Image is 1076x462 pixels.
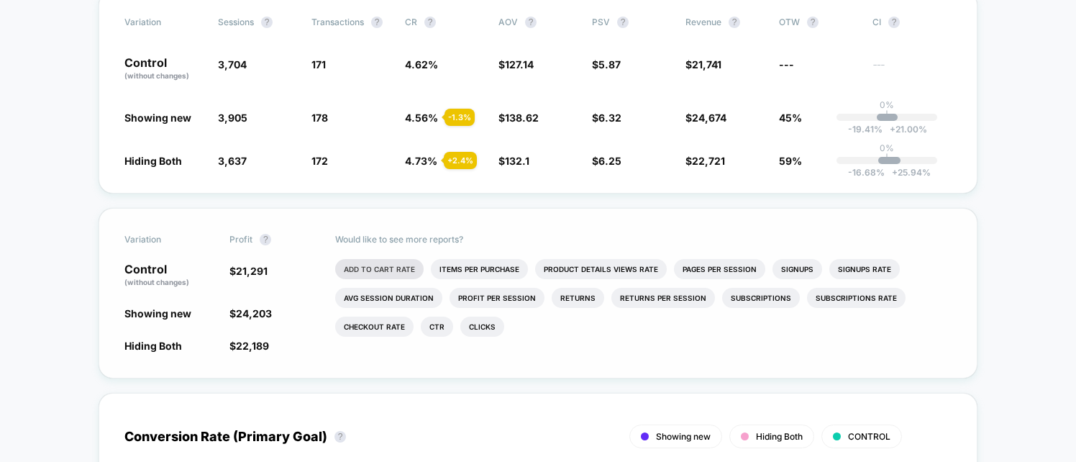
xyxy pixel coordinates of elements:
[311,155,328,167] span: 172
[552,288,604,308] li: Returns
[431,259,528,279] li: Items Per Purchase
[236,307,272,320] span: 24,203
[807,288,906,308] li: Subscriptions Rate
[505,58,534,71] span: 127.14
[124,112,191,124] span: Showing new
[124,234,204,245] span: Variation
[592,58,621,71] span: $
[218,112,247,124] span: 3,905
[848,167,885,178] span: -16.68 %
[124,307,191,320] span: Showing new
[756,431,803,442] span: Hiding Both
[498,112,539,124] span: $
[685,17,721,27] span: Revenue
[229,265,268,277] span: $
[692,112,726,124] span: 24,674
[535,259,667,279] li: Product Details Views Rate
[229,234,252,245] span: Profit
[405,112,438,124] span: 4.56 %
[124,57,204,81] p: Control
[311,112,328,124] span: 178
[598,155,621,167] span: 6.25
[124,263,215,288] p: Control
[218,17,254,27] span: Sessions
[424,17,436,28] button: ?
[598,112,621,124] span: 6.32
[729,17,740,28] button: ?
[685,112,726,124] span: $
[872,60,952,81] span: ---
[236,265,268,277] span: 21,291
[124,278,189,286] span: (without changes)
[334,431,346,443] button: ?
[656,431,711,442] span: Showing new
[261,17,273,28] button: ?
[848,124,883,135] span: -19.41 %
[498,58,534,71] span: $
[498,155,529,167] span: $
[405,58,438,71] span: 4.62 %
[444,109,475,126] div: - 1.3 %
[598,58,621,71] span: 5.87
[692,58,721,71] span: 21,741
[505,112,539,124] span: 138.62
[779,112,802,124] span: 45%
[505,155,529,167] span: 132.1
[772,259,822,279] li: Signups
[450,288,544,308] li: Profit Per Session
[892,167,898,178] span: +
[885,153,888,164] p: |
[890,124,895,135] span: +
[460,317,504,337] li: Clicks
[779,17,858,28] span: OTW
[722,288,800,308] li: Subscriptions
[335,288,442,308] li: Avg Session Duration
[779,155,802,167] span: 59%
[335,317,414,337] li: Checkout Rate
[405,155,437,167] span: 4.73 %
[883,124,927,135] span: 21.00 %
[617,17,629,28] button: ?
[880,142,894,153] p: 0%
[218,58,247,71] span: 3,704
[335,259,424,279] li: Add To Cart Rate
[124,71,189,80] span: (without changes)
[880,99,894,110] p: 0%
[872,17,952,28] span: CI
[124,340,182,352] span: Hiding Both
[888,17,900,28] button: ?
[807,17,819,28] button: ?
[829,259,900,279] li: Signups Rate
[885,167,931,178] span: 25.94 %
[685,58,721,71] span: $
[525,17,537,28] button: ?
[229,307,272,320] span: $
[685,155,725,167] span: $
[592,17,610,27] span: PSV
[779,58,794,71] span: ---
[124,17,204,28] span: Variation
[335,234,952,245] p: Would like to see more reports?
[848,431,890,442] span: CONTROL
[260,234,271,245] button: ?
[371,17,383,28] button: ?
[124,155,182,167] span: Hiding Both
[592,155,621,167] span: $
[444,152,477,169] div: + 2.4 %
[405,17,417,27] span: CR
[236,340,269,352] span: 22,189
[229,340,269,352] span: $
[311,58,326,71] span: 171
[885,110,888,121] p: |
[218,155,247,167] span: 3,637
[421,317,453,337] li: Ctr
[692,155,725,167] span: 22,721
[311,17,364,27] span: Transactions
[674,259,765,279] li: Pages Per Session
[592,112,621,124] span: $
[498,17,518,27] span: AOV
[611,288,715,308] li: Returns Per Session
